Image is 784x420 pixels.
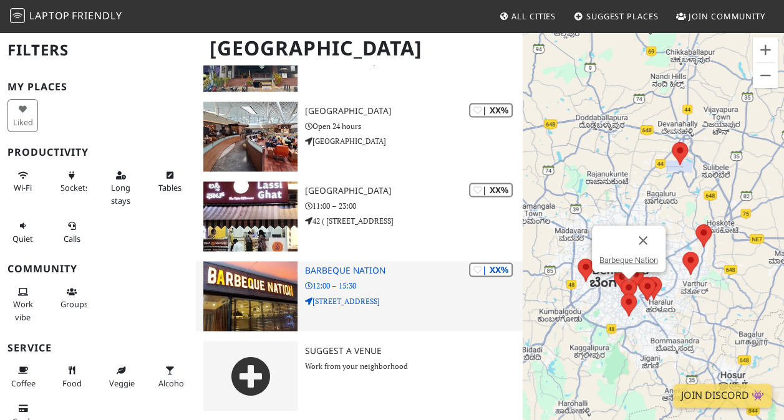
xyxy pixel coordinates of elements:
[60,182,89,193] span: Power sockets
[7,282,38,327] button: Work vibe
[599,255,658,265] a: Barbeque Nation
[305,295,523,307] p: [STREET_ADDRESS]
[511,11,556,22] span: All Cities
[57,165,87,198] button: Sockets
[57,282,87,315] button: Groups
[569,5,664,27] a: Suggest Places
[203,102,298,171] img: Bengaluru Airport Lounge
[155,360,185,393] button: Alcohol
[155,165,185,198] button: Tables
[7,360,38,393] button: Coffee
[60,298,88,310] span: Group tables
[305,265,523,276] h3: Barbeque Nation
[753,37,778,62] button: Zoom in
[7,216,38,249] button: Quiet
[469,103,513,117] div: | XX%
[689,11,765,22] span: Join Community
[7,31,188,69] h2: Filters
[10,8,25,23] img: LaptopFriendly
[7,342,188,354] h3: Service
[203,261,298,331] img: Barbeque Nation
[305,106,523,117] h3: [GEOGRAPHIC_DATA]
[7,165,38,198] button: Wi-Fi
[203,181,298,251] img: VARANASI CAFE
[305,120,523,132] p: Open 24 hours
[57,360,87,393] button: Food
[753,63,778,88] button: Zoom out
[203,341,298,411] img: gray-place-d2bdb4477600e061c01bd816cc0f2ef0cfcb1ca9e3ad78868dd16fb2af073a21.png
[196,261,523,331] a: Barbeque Nation | XX% Barbeque Nation 12:00 – 15:30 [STREET_ADDRESS]
[671,5,770,27] a: Join Community
[469,262,513,277] div: | XX%
[628,226,658,255] button: Close
[64,233,80,244] span: Video/audio calls
[13,298,33,322] span: People working
[10,6,122,27] a: LaptopFriendly LaptopFriendly
[72,9,122,22] span: Friendly
[62,378,82,389] span: Food
[494,5,561,27] a: All Cities
[305,280,523,292] p: 12:00 – 15:30
[305,135,523,147] p: [GEOGRAPHIC_DATA]
[158,378,186,389] span: Alcohol
[105,360,136,393] button: Veggie
[305,186,523,196] h3: [GEOGRAPHIC_DATA]
[29,9,70,22] span: Laptop
[469,183,513,197] div: | XX%
[200,31,520,65] h1: [GEOGRAPHIC_DATA]
[196,102,523,171] a: Bengaluru Airport Lounge | XX% [GEOGRAPHIC_DATA] Open 24 hours [GEOGRAPHIC_DATA]
[196,341,523,411] a: Suggest a Venue Work from your neighborhood
[109,378,135,389] span: Veggie
[11,378,36,389] span: Coffee
[14,182,32,193] span: Stable Wi-Fi
[7,81,188,93] h3: My Places
[158,182,181,193] span: Work-friendly tables
[305,200,523,212] p: 11:00 – 23:00
[105,165,136,211] button: Long stays
[586,11,659,22] span: Suggest Places
[111,182,130,206] span: Long stays
[196,181,523,251] a: VARANASI CAFE | XX% [GEOGRAPHIC_DATA] 11:00 – 23:00 42 ( [STREET_ADDRESS]
[305,215,523,227] p: 42 ( [STREET_ADDRESS]
[7,146,188,158] h3: Productivity
[305,345,523,356] h3: Suggest a Venue
[305,360,523,371] p: Work from your neighborhood
[12,233,33,244] span: Quiet
[57,216,87,249] button: Calls
[7,263,188,275] h3: Community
